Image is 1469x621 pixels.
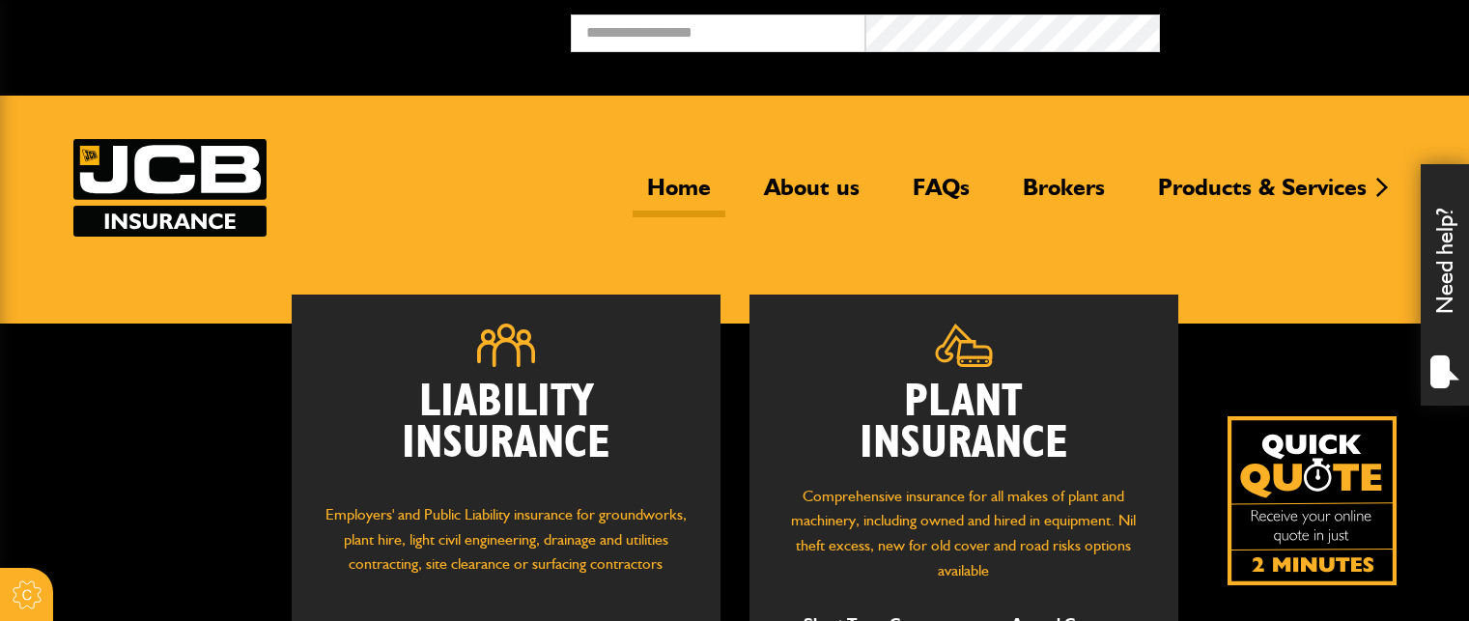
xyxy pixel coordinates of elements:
[1160,14,1455,44] button: Broker Login
[1228,416,1397,585] img: Quick Quote
[73,139,267,237] img: JCB Insurance Services logo
[1144,173,1381,217] a: Products & Services
[898,173,984,217] a: FAQs
[1228,416,1397,585] a: Get your insurance quote isn just 2-minutes
[321,502,692,595] p: Employers' and Public Liability insurance for groundworks, plant hire, light civil engineering, d...
[1008,173,1119,217] a: Brokers
[633,173,725,217] a: Home
[749,173,874,217] a: About us
[321,381,692,484] h2: Liability Insurance
[73,139,267,237] a: JCB Insurance Services
[778,381,1149,465] h2: Plant Insurance
[778,484,1149,582] p: Comprehensive insurance for all makes of plant and machinery, including owned and hired in equipm...
[1421,164,1469,406] div: Need help?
